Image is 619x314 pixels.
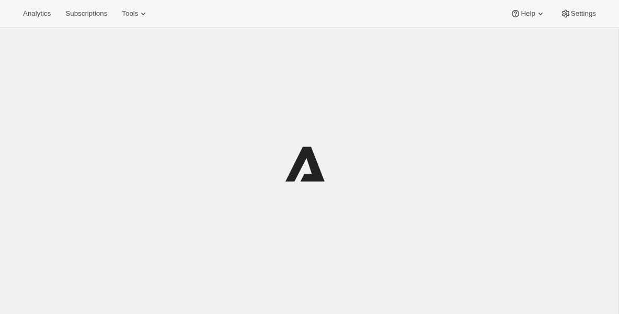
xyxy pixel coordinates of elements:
[554,6,602,21] button: Settings
[571,9,596,18] span: Settings
[17,6,57,21] button: Analytics
[504,6,552,21] button: Help
[23,9,51,18] span: Analytics
[521,9,535,18] span: Help
[122,9,138,18] span: Tools
[59,6,113,21] button: Subscriptions
[65,9,107,18] span: Subscriptions
[116,6,155,21] button: Tools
